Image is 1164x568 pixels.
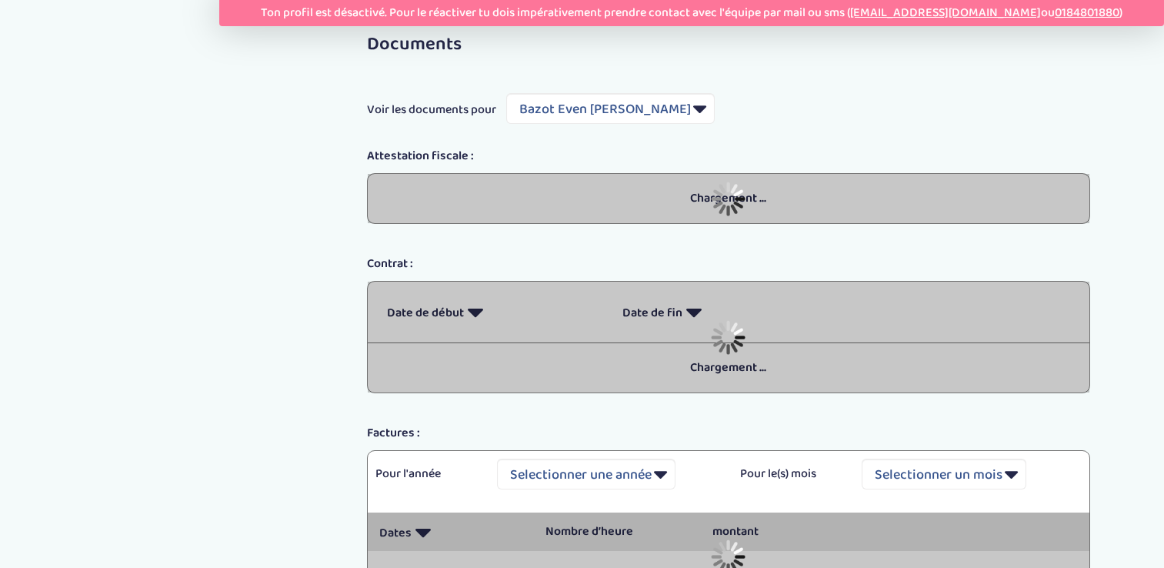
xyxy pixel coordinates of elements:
[740,465,839,483] p: Pour le(s) mois
[261,4,1122,22] p: Ton profil est désactivé. Pour le réactiver tu dois impérativement prendre contact avec l'équipe ...
[1055,3,1119,22] a: 0184801880
[711,320,745,355] img: loader_sticker.gif
[367,35,1090,55] h3: Documents
[850,3,1041,22] a: [EMAIL_ADDRESS][DOMAIN_NAME]
[355,255,1102,273] div: Contrat :
[375,465,474,483] p: Pour l'année
[355,424,1102,443] div: Factures :
[367,101,496,119] span: Voir les documents pour
[355,147,1102,165] div: Attestation fiscale :
[711,182,745,216] img: loader_sticker.gif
